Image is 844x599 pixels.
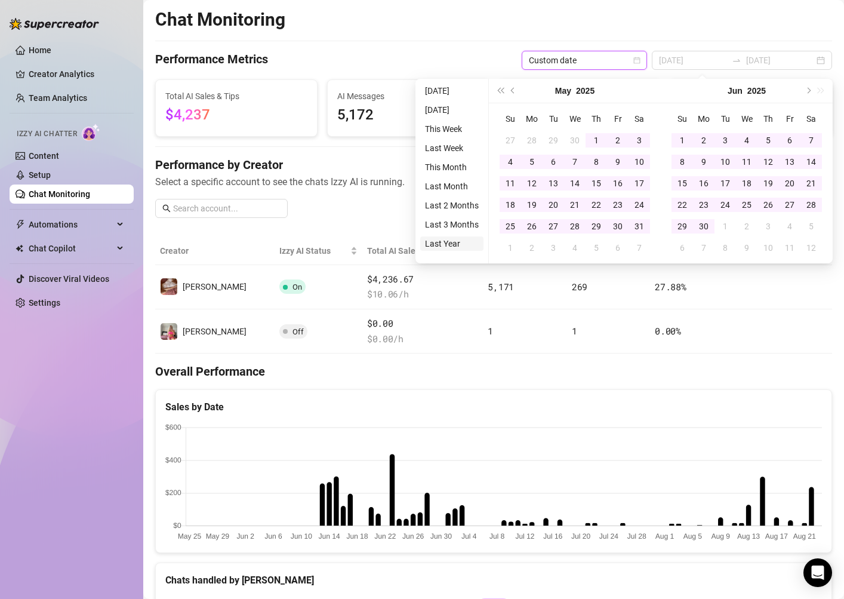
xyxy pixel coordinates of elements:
[420,122,483,136] li: This Week
[521,237,543,259] td: 2025-06-02
[586,108,607,130] th: Th
[494,79,507,103] button: Last year (Control + left)
[783,176,797,191] div: 20
[697,176,711,191] div: 16
[529,51,640,69] span: Custom date
[564,130,586,151] td: 2025-04-30
[507,79,520,103] button: Previous month (PageUp)
[29,64,124,84] a: Creator Analytics
[761,219,775,234] div: 3
[718,198,732,212] div: 24
[546,176,560,191] div: 13
[736,173,757,194] td: 2025-06-18
[736,194,757,216] td: 2025-06-25
[757,108,779,130] th: Th
[546,198,560,212] div: 20
[161,278,177,295] img: Susanna
[564,194,586,216] td: 2025-05-21
[693,151,714,173] td: 2025-06-09
[521,194,543,216] td: 2025-05-19
[801,79,814,103] button: Next month (PageDown)
[420,179,483,193] li: Last Month
[671,130,693,151] td: 2025-06-01
[183,282,247,291] span: [PERSON_NAME]
[740,241,754,255] div: 9
[546,219,560,234] div: 27
[17,128,77,140] span: Izzy AI Chatter
[779,173,800,194] td: 2025-06-20
[275,237,362,265] th: Izzy AI Status
[728,79,743,103] button: Choose a month
[607,108,629,130] th: Fr
[503,219,518,234] div: 25
[779,237,800,259] td: 2025-07-11
[757,216,779,237] td: 2025-07-03
[543,194,564,216] td: 2025-05-20
[800,108,822,130] th: Sa
[337,104,479,127] span: 5,172
[671,216,693,237] td: 2025-06-29
[804,198,818,212] div: 28
[525,133,539,148] div: 28
[165,106,210,123] span: $4,237
[632,219,646,234] div: 31
[671,173,693,194] td: 2025-06-15
[420,103,483,117] li: [DATE]
[155,363,832,380] h4: Overall Performance
[543,108,564,130] th: Tu
[589,155,603,169] div: 8
[525,219,539,234] div: 26
[757,237,779,259] td: 2025-07-10
[543,216,564,237] td: 2025-05-27
[607,237,629,259] td: 2025-06-06
[589,241,603,255] div: 5
[564,237,586,259] td: 2025-06-04
[367,272,479,287] span: $4,236.67
[521,130,543,151] td: 2025-04-28
[740,176,754,191] div: 18
[655,281,686,293] span: 27.88 %
[675,219,689,234] div: 29
[546,133,560,148] div: 29
[804,176,818,191] div: 21
[521,151,543,173] td: 2025-05-05
[779,108,800,130] th: Fr
[804,219,818,234] div: 5
[718,155,732,169] div: 10
[173,202,281,215] input: Search account...
[761,133,775,148] div: 5
[10,18,99,30] img: logo-BBDzfeDw.svg
[337,90,479,103] span: AI Messages
[29,189,90,199] a: Chat Monitoring
[521,216,543,237] td: 2025-05-26
[155,174,832,189] span: Select a specific account to see the chats Izzy AI is running.
[500,108,521,130] th: Su
[671,108,693,130] th: Su
[697,241,711,255] div: 7
[675,155,689,169] div: 8
[783,198,797,212] div: 27
[804,133,818,148] div: 7
[736,216,757,237] td: 2025-07-02
[183,327,247,336] span: [PERSON_NAME]
[757,173,779,194] td: 2025-06-19
[525,155,539,169] div: 5
[155,8,285,31] h2: Chat Monitoring
[804,241,818,255] div: 12
[714,173,736,194] td: 2025-06-17
[16,220,25,229] span: thunderbolt
[629,173,650,194] td: 2025-05-17
[693,237,714,259] td: 2025-07-07
[783,133,797,148] div: 6
[740,133,754,148] div: 4
[718,176,732,191] div: 17
[16,244,23,253] img: Chat Copilot
[779,194,800,216] td: 2025-06-27
[736,108,757,130] th: We
[362,237,483,265] th: Total AI Sales & Tips
[697,219,711,234] div: 30
[521,108,543,130] th: Mo
[503,155,518,169] div: 4
[292,282,302,291] span: On
[633,57,640,64] span: calendar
